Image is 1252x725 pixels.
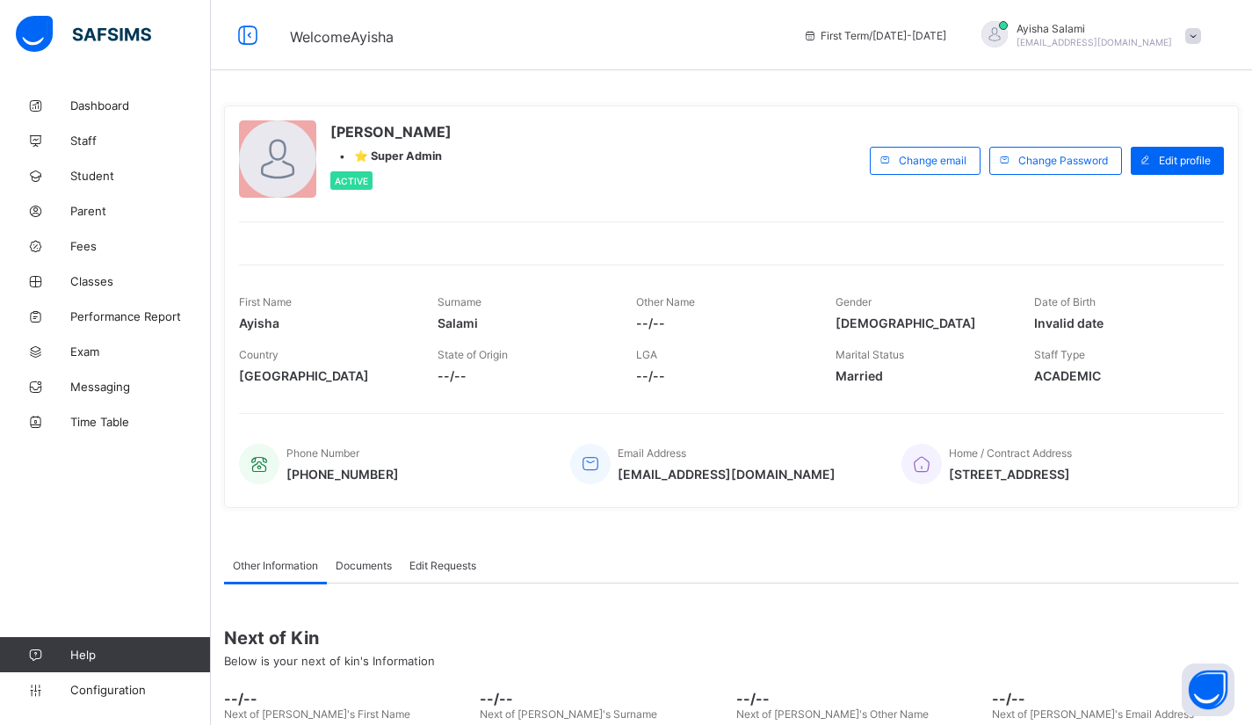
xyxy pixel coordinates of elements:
span: Other Name [636,295,695,308]
span: Home / Contract Address [949,446,1072,460]
span: LGA [636,348,657,361]
span: Parent [70,204,211,218]
span: Country [239,348,279,361]
span: Marital Status [836,348,904,361]
span: Salami [438,315,610,330]
span: Fees [70,239,211,253]
span: Invalid date [1034,315,1206,330]
button: Open asap [1182,663,1234,716]
span: Exam [70,344,211,359]
span: [EMAIL_ADDRESS][DOMAIN_NAME] [1017,37,1172,47]
span: Below is your next of kin's Information [224,654,435,668]
span: --/-- [636,368,808,383]
span: State of Origin [438,348,508,361]
div: • [330,149,452,163]
span: Time Table [70,415,211,429]
span: Messaging [70,380,211,394]
span: Help [70,648,210,662]
span: [PERSON_NAME] [330,123,452,141]
span: [GEOGRAPHIC_DATA] [239,368,411,383]
span: Gender [836,295,872,308]
span: Documents [336,559,392,572]
span: Email Address [618,446,686,460]
span: Next of [PERSON_NAME]'s First Name [224,707,410,721]
span: Next of [PERSON_NAME]'s Surname [480,707,657,721]
span: Surname [438,295,481,308]
span: [DEMOGRAPHIC_DATA] [836,315,1008,330]
span: --/-- [438,368,610,383]
span: ⭐ Super Admin [354,149,442,163]
span: First Name [239,295,292,308]
span: Student [70,169,211,183]
span: Staff [70,134,211,148]
span: Date of Birth [1034,295,1096,308]
span: Configuration [70,683,210,697]
span: Change email [899,154,966,167]
span: ACADEMIC [1034,368,1206,383]
span: Other Information [233,559,318,572]
span: --/-- [736,690,983,707]
span: Staff Type [1034,348,1085,361]
span: Ayisha Salami [1017,22,1172,35]
span: [EMAIL_ADDRESS][DOMAIN_NAME] [618,467,836,482]
span: Active [335,176,368,186]
span: --/-- [636,315,808,330]
div: Ayisha Salami [964,21,1210,50]
span: Change Password [1018,154,1108,167]
span: [PHONE_NUMBER] [286,467,399,482]
span: Edit profile [1159,154,1211,167]
span: Phone Number [286,446,359,460]
span: Ayisha [239,315,411,330]
span: Dashboard [70,98,211,112]
span: Edit Requests [409,559,476,572]
span: --/-- [480,690,727,707]
span: --/-- [992,690,1239,707]
span: Performance Report [70,309,211,323]
span: --/-- [224,690,471,707]
span: Classes [70,274,211,288]
span: Married [836,368,1008,383]
span: [STREET_ADDRESS] [949,467,1072,482]
span: Next of [PERSON_NAME]'s Email Address [992,707,1194,721]
span: session/term information [803,29,946,42]
span: Welcome Ayisha [290,28,394,46]
img: safsims [16,16,151,53]
span: Next of [PERSON_NAME]'s Other Name [736,707,929,721]
span: Next of Kin [224,627,1239,649]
